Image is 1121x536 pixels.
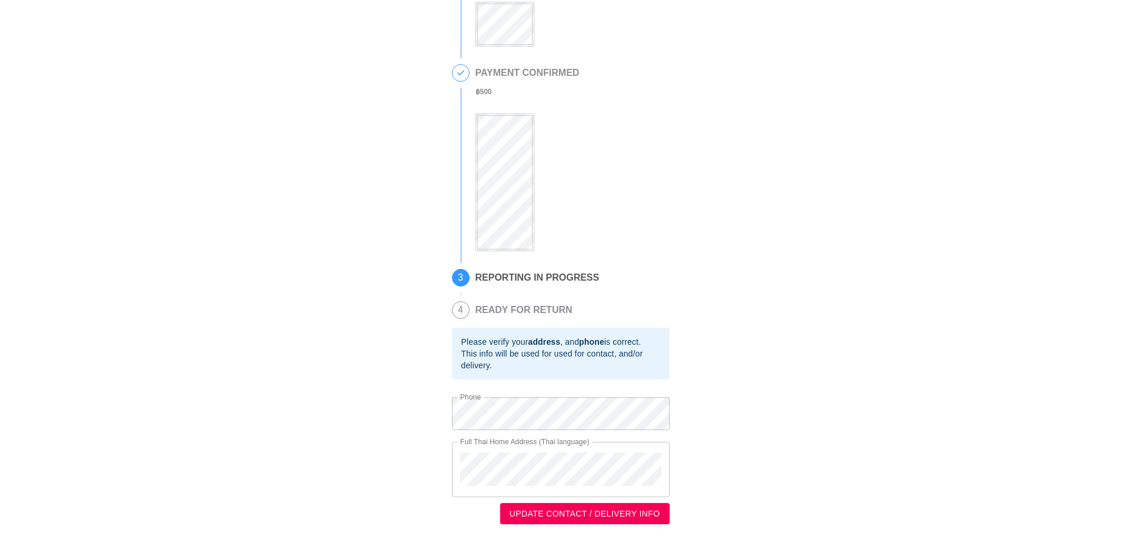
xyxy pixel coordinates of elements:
b: ฿ 500 [475,88,492,96]
div: This info will be used for used for contact, and/or delivery. [461,348,660,371]
b: phone [579,337,604,347]
div: Please verify your , and is correct. [461,336,660,348]
h2: REPORTING IN PROGRESS [475,272,600,283]
span: 3 [453,269,469,286]
b: address [528,337,560,347]
span: UPDATE CONTACT / DELIVERY INFO [510,507,660,521]
span: 4 [453,302,469,318]
span: 2 [453,65,469,81]
h2: READY FOR RETURN [475,305,573,315]
h2: PAYMENT CONFIRMED [475,68,580,78]
button: UPDATE CONTACT / DELIVERY INFO [500,503,670,525]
